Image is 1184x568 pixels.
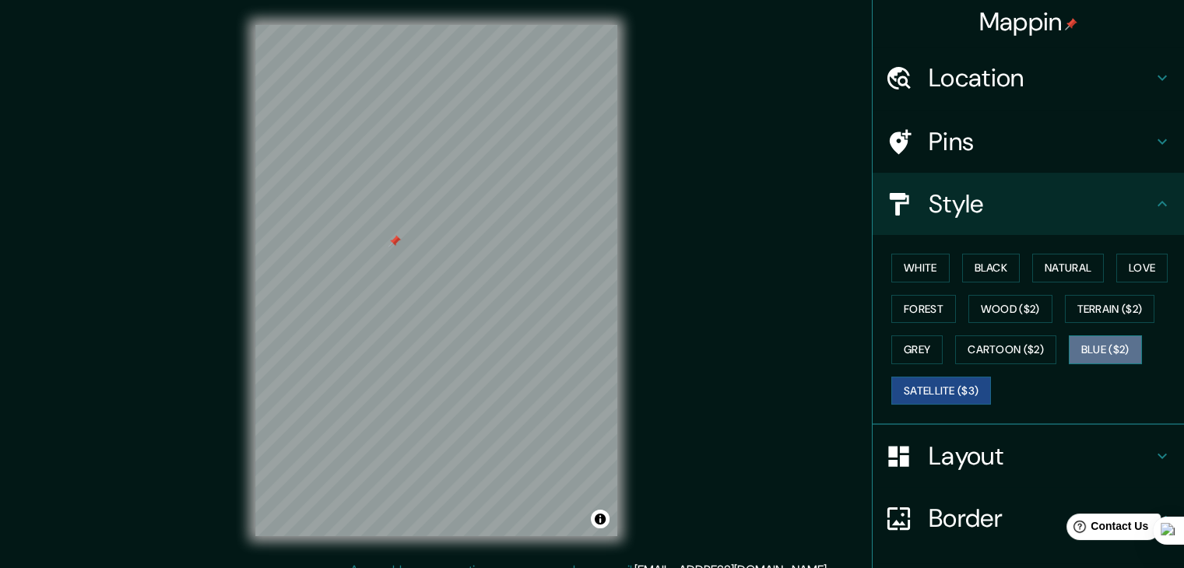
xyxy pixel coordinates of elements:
button: Natural [1032,254,1104,282]
div: Pins [873,110,1184,173]
h4: Mappin [979,6,1078,37]
h4: Border [929,503,1153,534]
h4: Pins [929,126,1153,157]
button: Grey [891,335,943,364]
button: Forest [891,295,956,324]
button: Wood ($2) [968,295,1052,324]
h4: Style [929,188,1153,219]
div: Style [873,173,1184,235]
img: pin-icon.png [1065,18,1077,30]
button: Cartoon ($2) [955,335,1056,364]
div: Location [873,47,1184,109]
button: Toggle attribution [591,510,610,528]
iframe: Help widget launcher [1045,507,1167,551]
button: Terrain ($2) [1065,295,1155,324]
button: Love [1116,254,1168,282]
button: Blue ($2) [1069,335,1142,364]
button: Satellite ($3) [891,377,991,405]
div: Border [873,487,1184,549]
h4: Layout [929,440,1153,472]
button: Black [962,254,1021,282]
canvas: Map [255,25,617,536]
div: Layout [873,425,1184,487]
button: White [891,254,950,282]
h4: Location [929,62,1153,93]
